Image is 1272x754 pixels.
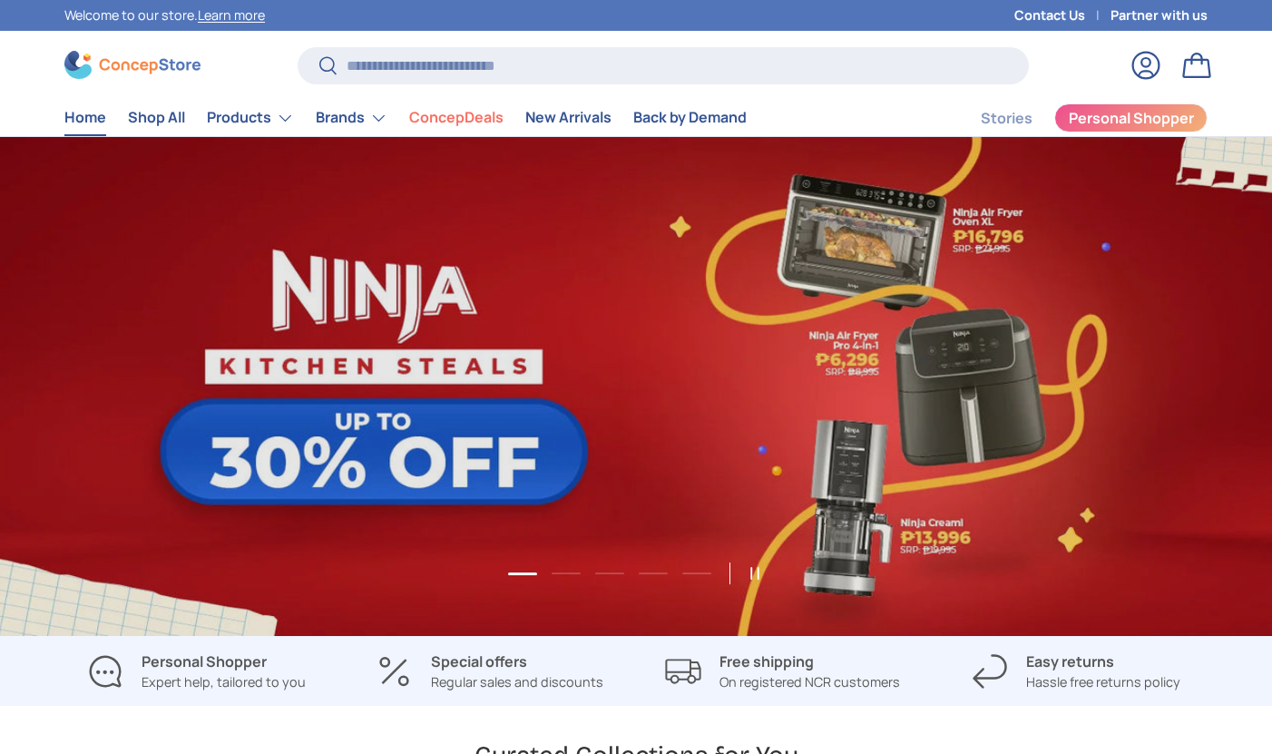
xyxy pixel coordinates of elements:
a: Personal Shopper [1054,103,1208,132]
span: Personal Shopper [1069,111,1194,125]
a: Home [64,100,106,135]
a: Back by Demand [633,100,747,135]
a: Easy returns Hassle free returns policy [944,651,1208,692]
img: ConcepStore [64,51,201,79]
p: Expert help, tailored to you [142,672,306,692]
p: On registered NCR customers [719,672,900,692]
nav: Primary [64,100,747,136]
summary: Brands [305,100,398,136]
a: Products [207,100,294,136]
a: Shop All [128,100,185,135]
a: Brands [316,100,387,136]
p: Welcome to our store. [64,5,265,25]
a: Special offers Regular sales and discounts [357,651,621,692]
a: ConcepDeals [409,100,504,135]
strong: Special offers [431,651,527,671]
strong: Easy returns [1026,651,1114,671]
nav: Secondary [937,100,1208,136]
strong: Free shipping [719,651,814,671]
summary: Products [196,100,305,136]
p: Hassle free returns policy [1026,672,1180,692]
strong: Personal Shopper [142,651,267,671]
a: New Arrivals [525,100,612,135]
a: Learn more [198,6,265,24]
a: Partner with us [1111,5,1208,25]
a: Contact Us [1014,5,1111,25]
p: Regular sales and discounts [431,672,603,692]
a: Personal Shopper Expert help, tailored to you [64,651,328,692]
a: Stories [981,101,1032,136]
a: Free shipping On registered NCR customers [651,651,915,692]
